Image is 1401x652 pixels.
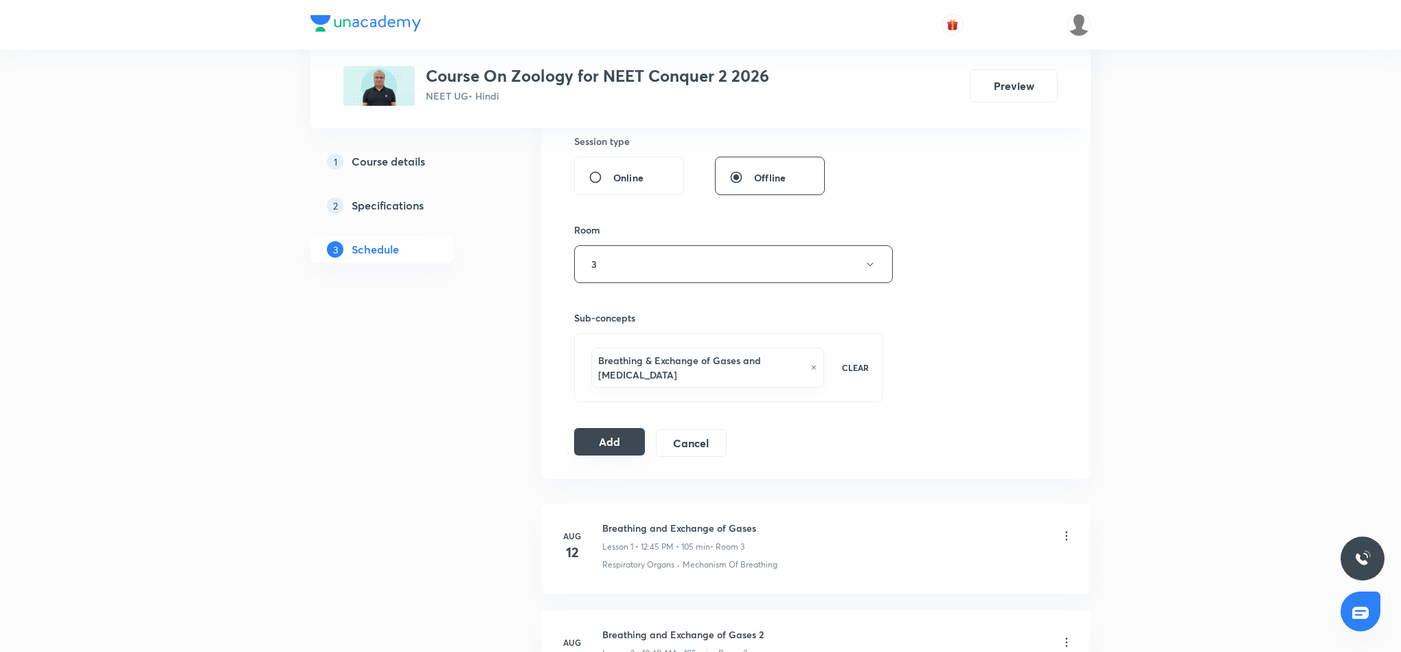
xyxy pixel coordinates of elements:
img: ttu [1354,550,1371,567]
h6: Room [574,223,600,237]
button: Add [574,428,645,456]
button: 3 [574,245,893,283]
a: Company Logo [310,15,421,35]
p: NEET UG • Hindi [426,89,769,103]
span: Online [613,170,643,185]
span: Offline [754,170,786,185]
p: 3 [327,241,343,258]
h6: Breathing and Exchange of Gases [602,521,756,535]
h6: Breathing and Exchange of Gases 2 [602,627,764,642]
h6: Sub-concepts [574,311,883,325]
h4: 12 [558,542,586,563]
a: 1Course details [310,148,497,175]
h5: Schedule [352,241,399,258]
img: avatar [946,19,959,31]
img: Shivank [1067,13,1091,36]
p: 2 [327,197,343,214]
p: 1 [327,153,343,170]
h3: Course On Zoology for NEET Conquer 2 2026 [426,66,769,86]
img: Company Logo [310,15,421,32]
button: Preview [970,69,1058,102]
a: 2Specifications [310,192,497,219]
button: Cancel [656,429,727,457]
button: avatar [942,14,964,36]
p: Respiratory Organs [602,559,674,571]
div: · [677,559,680,571]
p: • Room 3 [710,541,744,553]
h6: Aug [558,636,586,649]
p: CLEAR [842,361,869,374]
h6: Aug [558,530,586,542]
h6: Session type [574,134,630,148]
img: B3A3B68D-1B24-4F39-A12D-3C4901D1EB32_plus.png [343,66,415,106]
h5: Course details [352,153,425,170]
p: Mechanism Of Breathing [683,559,777,571]
p: Lesson 1 • 12:45 PM • 105 min [602,541,710,553]
h5: Specifications [352,197,424,214]
h6: Breathing & Exchange of Gases and [MEDICAL_DATA] [598,353,804,382]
